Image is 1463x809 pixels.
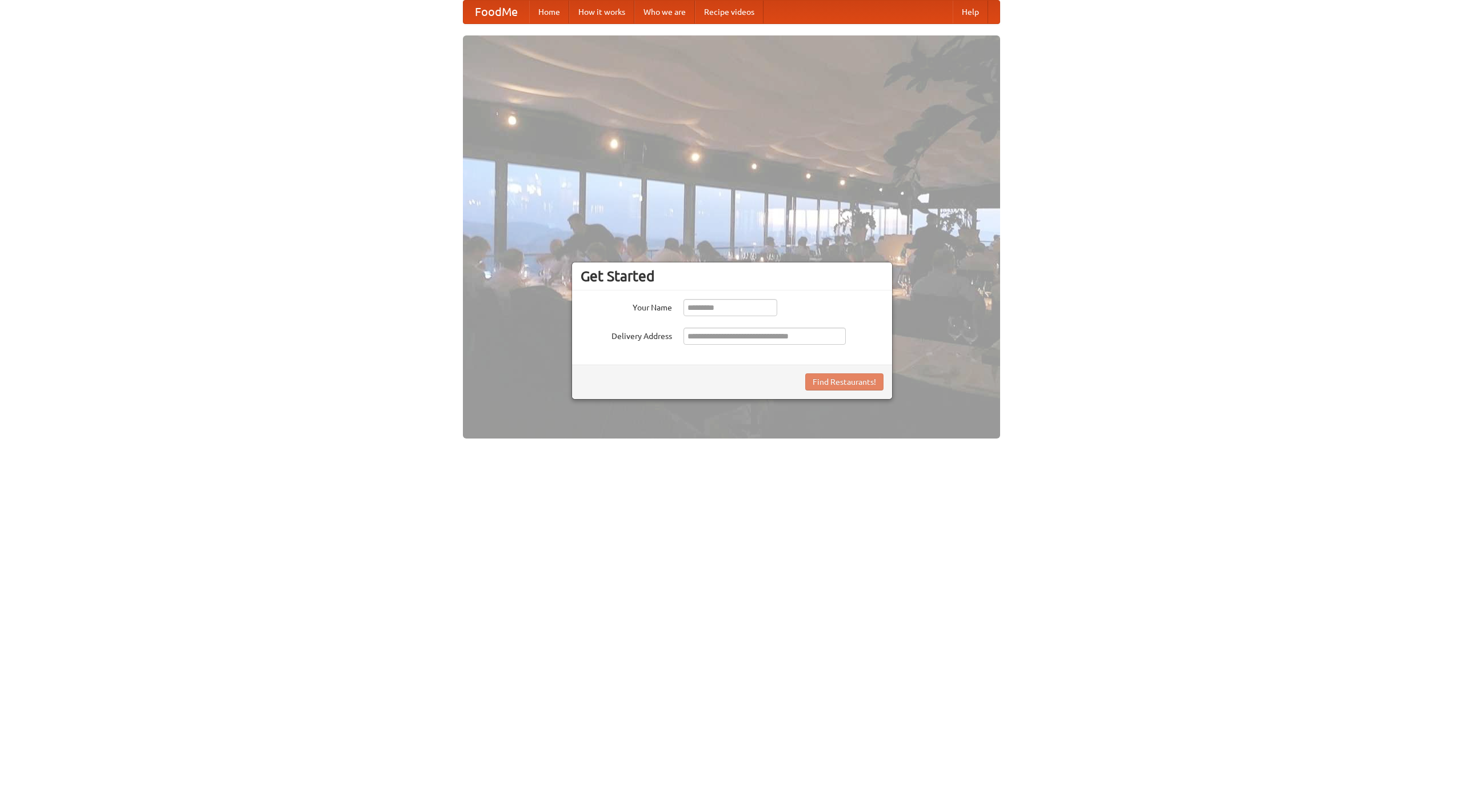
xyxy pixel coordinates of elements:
label: Your Name [581,299,672,313]
a: Who we are [634,1,695,23]
a: Help [953,1,988,23]
a: Recipe videos [695,1,764,23]
a: How it works [569,1,634,23]
h3: Get Started [581,268,884,285]
button: Find Restaurants! [805,373,884,390]
a: FoodMe [463,1,529,23]
label: Delivery Address [581,328,672,342]
a: Home [529,1,569,23]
